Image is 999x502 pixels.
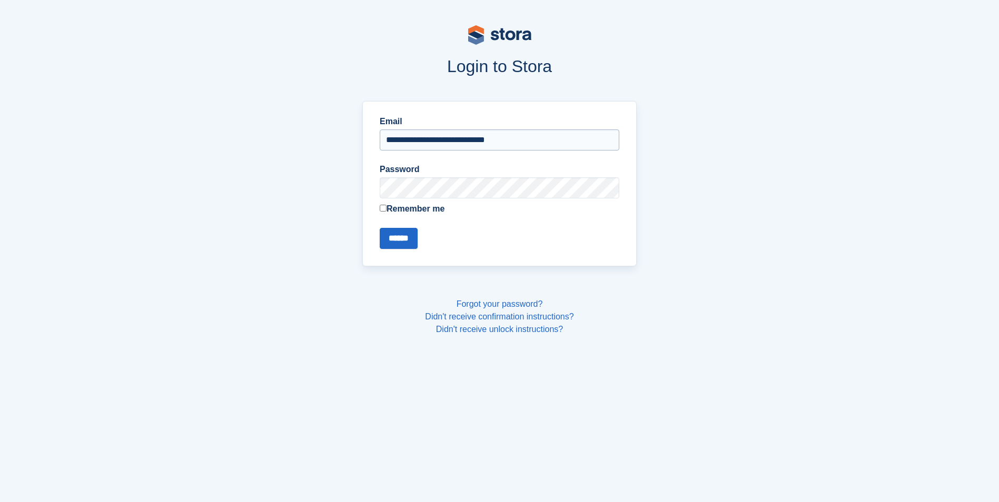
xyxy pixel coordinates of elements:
label: Password [380,163,619,176]
input: Remember me [380,205,387,212]
a: Forgot your password? [457,299,543,308]
label: Remember me [380,203,619,215]
a: Didn't receive confirmation instructions? [425,312,573,321]
label: Email [380,115,619,128]
a: Didn't receive unlock instructions? [436,325,563,334]
img: stora-logo-53a41332b3708ae10de48c4981b4e9114cc0af31d8433b30ea865607fb682f29.svg [468,25,531,45]
h1: Login to Stora [162,57,838,76]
